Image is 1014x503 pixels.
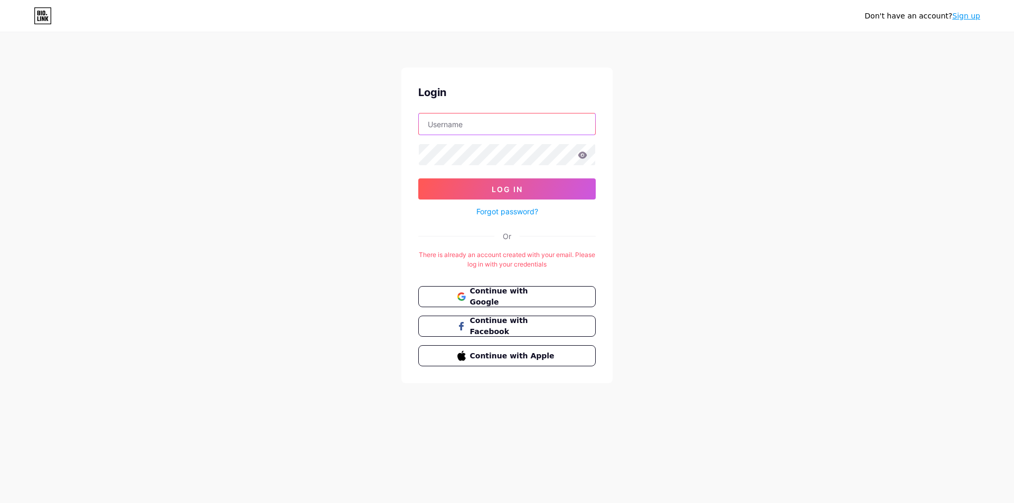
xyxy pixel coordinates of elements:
[865,11,980,22] div: Don't have an account?
[470,315,557,337] span: Continue with Facebook
[418,250,596,269] div: There is already an account created with your email. Please log in with your credentials
[419,113,595,135] input: Username
[418,316,596,337] button: Continue with Facebook
[476,206,538,217] a: Forgot password?
[492,185,523,194] span: Log In
[952,12,980,20] a: Sign up
[418,286,596,307] button: Continue with Google
[470,286,557,308] span: Continue with Google
[470,350,557,362] span: Continue with Apple
[418,345,596,366] button: Continue with Apple
[418,178,596,200] button: Log In
[418,84,596,100] div: Login
[503,231,511,242] div: Or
